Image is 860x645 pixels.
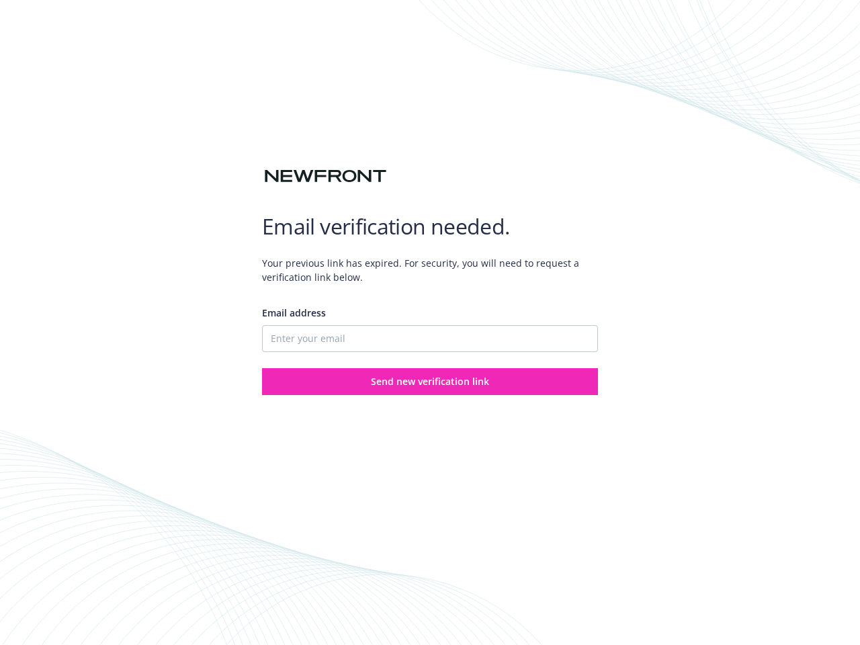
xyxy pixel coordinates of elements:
[371,375,489,388] span: Send new verification link
[262,368,598,395] button: Send new verification link
[262,245,598,295] span: Your previous link has expired. For security, you will need to request a verification link below.
[262,325,598,352] input: Enter your email
[262,306,326,319] span: Email address
[262,165,389,188] img: Newfront logo
[262,213,598,240] h1: Email verification needed.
